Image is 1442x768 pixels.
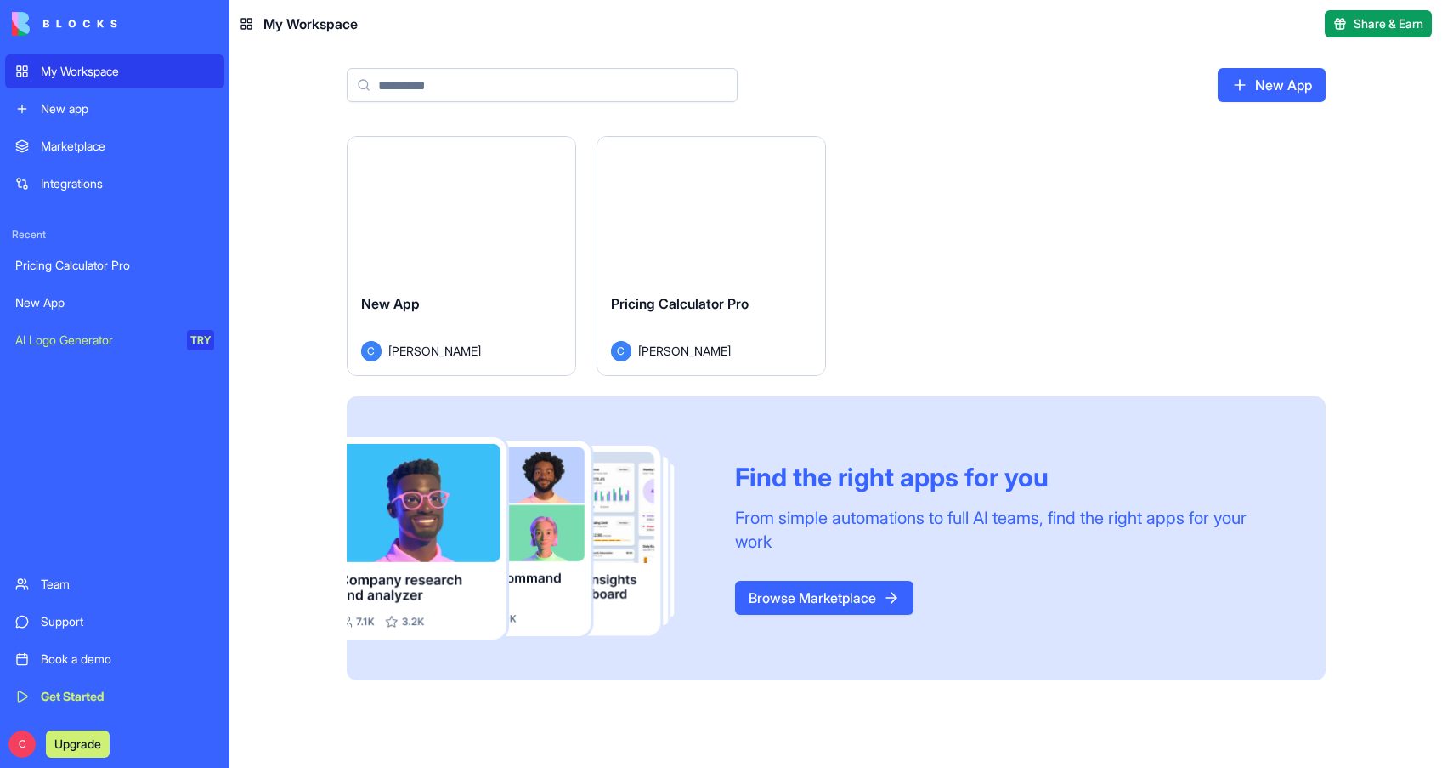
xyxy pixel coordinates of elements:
a: New App [1218,68,1326,102]
span: C [611,341,631,361]
a: Browse Marketplace [735,581,913,615]
span: [PERSON_NAME] [638,342,731,360]
a: Get Started [5,680,224,714]
div: My Workspace [41,63,214,80]
div: Book a demo [41,651,214,668]
a: Pricing Calculator ProC[PERSON_NAME] [597,136,826,376]
div: From simple automations to full AI teams, find the right apps for your work [735,506,1285,554]
a: Pricing Calculator Pro [5,248,224,282]
button: Upgrade [46,731,110,758]
a: Support [5,605,224,639]
a: Team [5,567,224,601]
a: AI Logo GeneratorTRY [5,323,224,357]
span: [PERSON_NAME] [388,342,481,360]
span: Share & Earn [1354,15,1423,32]
button: Share & Earn [1325,10,1432,37]
div: Pricing Calculator Pro [15,257,214,274]
span: C [361,341,382,361]
div: Team [41,576,214,593]
div: Marketplace [41,138,214,155]
div: New App [15,294,214,311]
a: New AppC[PERSON_NAME] [347,136,576,376]
div: TRY [187,330,214,350]
span: Pricing Calculator Pro [611,295,749,312]
span: My Workspace [263,14,358,34]
a: New app [5,92,224,126]
a: Marketplace [5,129,224,163]
span: New App [361,295,420,312]
div: Integrations [41,175,214,192]
span: C [8,731,36,758]
div: New app [41,100,214,117]
a: My Workspace [5,54,224,88]
img: logo [12,12,117,36]
div: Support [41,613,214,630]
div: Find the right apps for you [735,462,1285,492]
a: Integrations [5,167,224,201]
div: Get Started [41,688,214,705]
div: AI Logo Generator [15,332,175,349]
span: Recent [5,228,224,242]
img: Frame_181_egmpey.png [347,437,708,640]
a: Upgrade [46,735,110,752]
a: Book a demo [5,642,224,676]
a: New App [5,286,224,320]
